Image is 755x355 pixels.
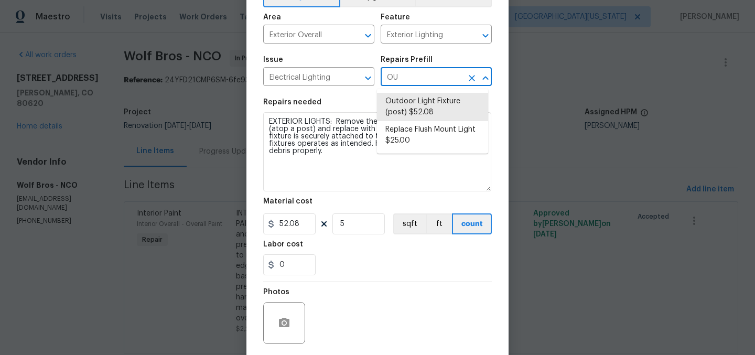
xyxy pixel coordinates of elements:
[263,198,312,205] h5: Material cost
[377,121,488,149] li: Replace Flush Mount Light $25.00
[263,99,321,106] h5: Repairs needed
[426,213,452,234] button: ft
[478,28,493,43] button: Open
[377,93,488,121] li: Outdoor Light Fixture (post) $52.08
[478,71,493,85] button: Close
[361,28,375,43] button: Open
[263,112,491,191] textarea: EXTERIOR LIGHTS: Remove the existing exterior light fixture (atop a post) and replace with new. E...
[393,213,426,234] button: sqft
[263,14,281,21] h5: Area
[263,241,303,248] h5: Labor cost
[465,71,479,85] button: Clear
[263,288,289,296] h5: Photos
[381,56,433,63] h5: Repairs Prefill
[263,56,283,63] h5: Issue
[452,213,492,234] button: count
[381,14,410,21] h5: Feature
[361,71,375,85] button: Open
